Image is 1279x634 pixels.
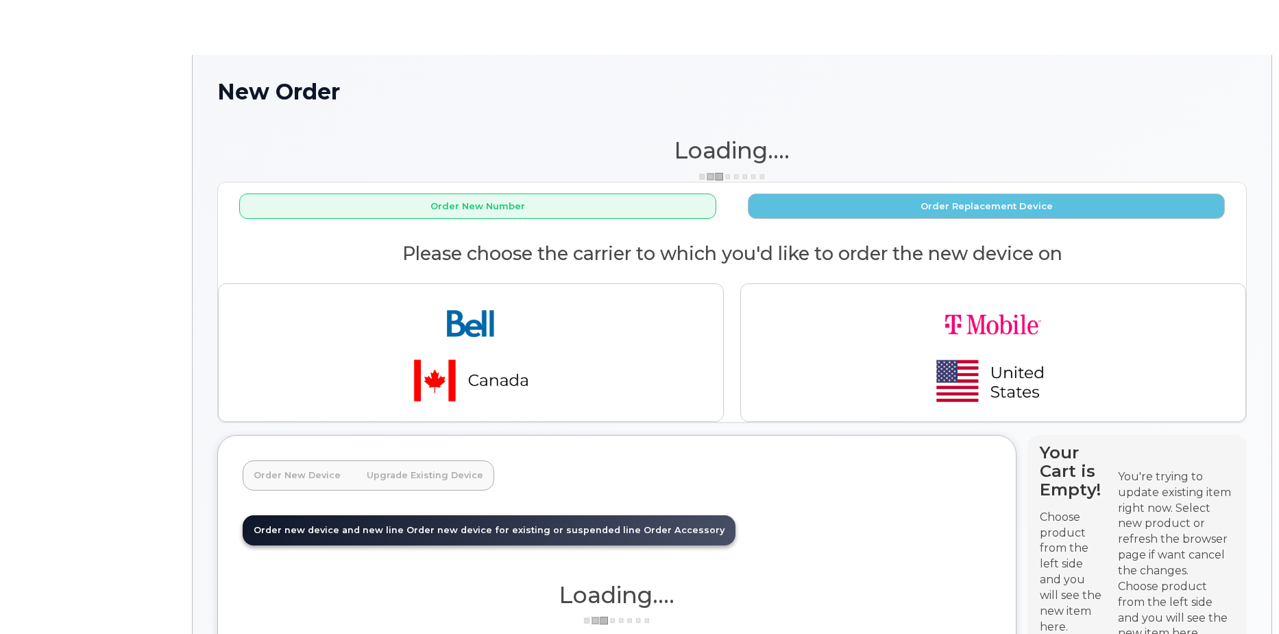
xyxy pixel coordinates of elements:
img: bell-18aeeabaf521bd2b78f928a02ee3b89e57356879d39bd386a17a7cccf8069aed.png [375,295,567,410]
h1: Loading.... [217,138,1247,163]
span: Order Accessory [644,525,724,535]
h4: Your Cart is Empty! [1040,443,1106,499]
img: ajax-loader-3a6953c30dc77f0bf724df975f13086db4f4c1262e45940f03d1251963f1bf2e.gif [583,615,651,626]
h1: New Order [217,80,1247,104]
h2: Please choose the carrier to which you'd like to order the new device on [218,244,1246,264]
a: Order New Device [243,460,352,491]
img: t-mobile-78392d334a420d5b7f0e63d4fa81f6287a21d394dc80d677554bb55bbab1186f.png [897,295,1089,410]
a: Upgrade Existing Device [356,460,494,491]
div: You're trying to update existing item right now. Select new product or refresh the browser page i... [1118,469,1234,579]
button: Order New Number [239,193,716,219]
img: ajax-loader-3a6953c30dc77f0bf724df975f13086db4f4c1262e45940f03d1251963f1bf2e.gif [698,172,766,182]
h1: Loading.... [243,583,991,607]
button: Order Replacement Device [748,193,1225,219]
span: Order new device for existing or suspended line [406,525,641,535]
span: Order new device and new line [254,525,404,535]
